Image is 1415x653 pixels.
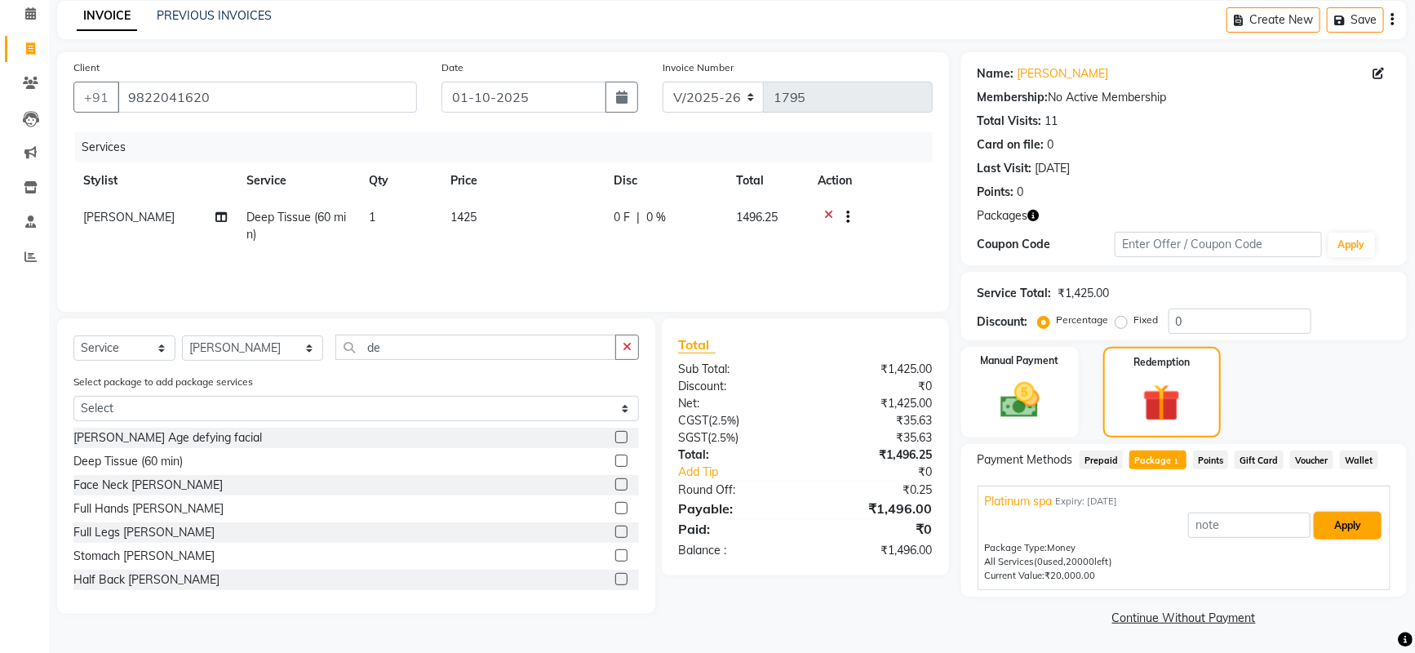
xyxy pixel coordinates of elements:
[985,570,1045,581] span: Current Value:
[978,236,1116,253] div: Coupon Code
[978,89,1391,106] div: No Active Membership
[965,610,1404,627] a: Continue Without Payment
[805,429,945,446] div: ₹35.63
[805,446,945,464] div: ₹1,496.25
[978,451,1073,469] span: Payment Methods
[666,482,805,499] div: Round Off:
[75,132,945,162] div: Services
[726,162,808,199] th: Total
[73,548,215,565] div: Stomach [PERSON_NAME]
[1018,65,1109,82] a: [PERSON_NAME]
[978,160,1032,177] div: Last Visit:
[1172,457,1181,467] span: 1
[73,162,237,199] th: Stylist
[1048,542,1076,553] span: Money
[73,453,183,470] div: Deep Tissue (60 min)
[73,429,262,446] div: [PERSON_NAME] Age defying facial
[663,60,734,75] label: Invoice Number
[1235,451,1284,469] span: Gift Card
[988,378,1052,423] img: _cash.svg
[1035,556,1044,567] span: (0
[73,524,215,541] div: Full Legs [PERSON_NAME]
[1067,556,1095,567] span: 20000
[637,209,640,226] span: |
[359,162,441,199] th: Qty
[1290,451,1333,469] span: Voucher
[237,162,359,199] th: Service
[978,113,1042,130] div: Total Visits:
[73,60,100,75] label: Client
[1226,7,1320,33] button: Create New
[1129,451,1186,469] span: Package
[1327,7,1384,33] button: Save
[666,519,805,539] div: Paid:
[985,493,1053,510] span: Platinum spa
[805,361,945,378] div: ₹1,425.00
[805,499,945,518] div: ₹1,496.00
[978,136,1045,153] div: Card on file:
[978,65,1014,82] div: Name:
[157,8,272,23] a: PREVIOUS INVOICES
[805,542,945,559] div: ₹1,496.00
[808,162,933,199] th: Action
[335,335,617,360] input: Search or Scan
[1131,380,1192,426] img: _gift.svg
[1115,232,1321,257] input: Enter Offer / Coupon Code
[1193,451,1229,469] span: Points
[1056,495,1118,509] span: Expiry: [DATE]
[712,414,736,427] span: 2.5%
[736,210,778,224] span: 1496.25
[666,412,805,429] div: ( )
[1080,451,1124,469] span: Prepaid
[981,353,1059,368] label: Manual Payment
[666,464,828,481] a: Add Tip
[1058,285,1110,302] div: ₹1,425.00
[978,207,1028,224] span: Packages
[1048,136,1054,153] div: 0
[805,482,945,499] div: ₹0.25
[666,395,805,412] div: Net:
[77,2,137,31] a: INVOICE
[1045,113,1058,130] div: 11
[1045,570,1096,581] span: ₹20,000.00
[604,162,726,199] th: Disc
[978,285,1052,302] div: Service Total:
[666,361,805,378] div: Sub Total:
[73,82,119,113] button: +91
[73,571,220,589] div: Half Back [PERSON_NAME]
[1340,451,1378,469] span: Wallet
[441,162,604,199] th: Price
[441,60,464,75] label: Date
[985,556,1035,567] span: All Services
[73,500,224,518] div: Full Hands [PERSON_NAME]
[805,412,945,429] div: ₹35.63
[1035,556,1113,567] span: used, left)
[1134,313,1159,327] label: Fixed
[805,519,945,539] div: ₹0
[985,542,1048,553] span: Package Type:
[805,395,945,412] div: ₹1,425.00
[246,210,346,242] span: Deep Tissue (60 min)
[450,210,477,224] span: 1425
[666,446,805,464] div: Total:
[978,89,1049,106] div: Membership:
[666,378,805,395] div: Discount:
[978,184,1014,201] div: Points:
[666,542,805,559] div: Balance :
[1057,313,1109,327] label: Percentage
[1314,512,1382,540] button: Apply
[666,499,805,518] div: Payable:
[73,477,223,494] div: Face Neck [PERSON_NAME]
[711,431,735,444] span: 2.5%
[646,209,666,226] span: 0 %
[83,210,175,224] span: [PERSON_NAME]
[1133,355,1190,370] label: Redemption
[614,209,630,226] span: 0 F
[666,429,805,446] div: ( )
[678,336,716,353] span: Total
[678,430,707,445] span: SGST
[1018,184,1024,201] div: 0
[978,313,1028,331] div: Discount:
[118,82,417,113] input: Search by Name/Mobile/Email/Code
[369,210,375,224] span: 1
